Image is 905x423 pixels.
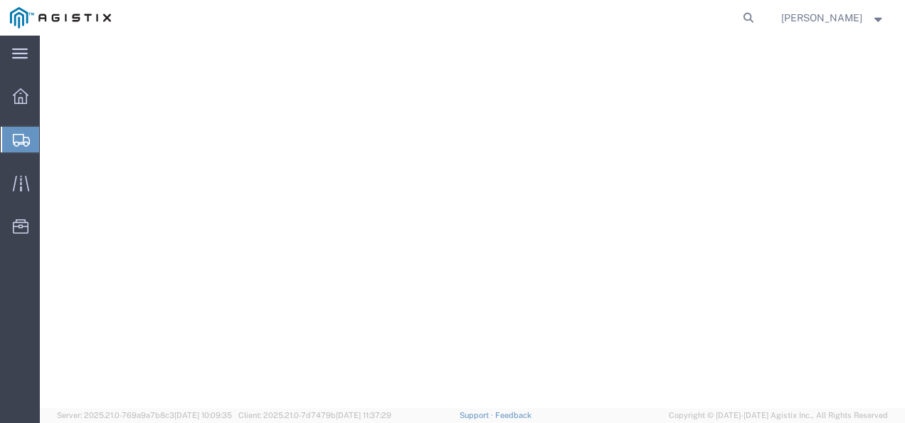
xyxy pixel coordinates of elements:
[40,36,905,408] iframe: FS Legacy Container
[460,411,495,419] a: Support
[10,7,111,28] img: logo
[238,411,391,419] span: Client: 2025.21.0-7d7479b
[669,409,888,422] span: Copyright © [DATE]-[DATE] Agistix Inc., All Rights Reserved
[780,9,886,26] button: [PERSON_NAME]
[336,411,391,419] span: [DATE] 11:37:29
[495,411,531,419] a: Feedback
[174,411,232,419] span: [DATE] 10:09:35
[781,10,862,26] span: Nathan Seeley
[57,411,232,419] span: Server: 2025.21.0-769a9a7b8c3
